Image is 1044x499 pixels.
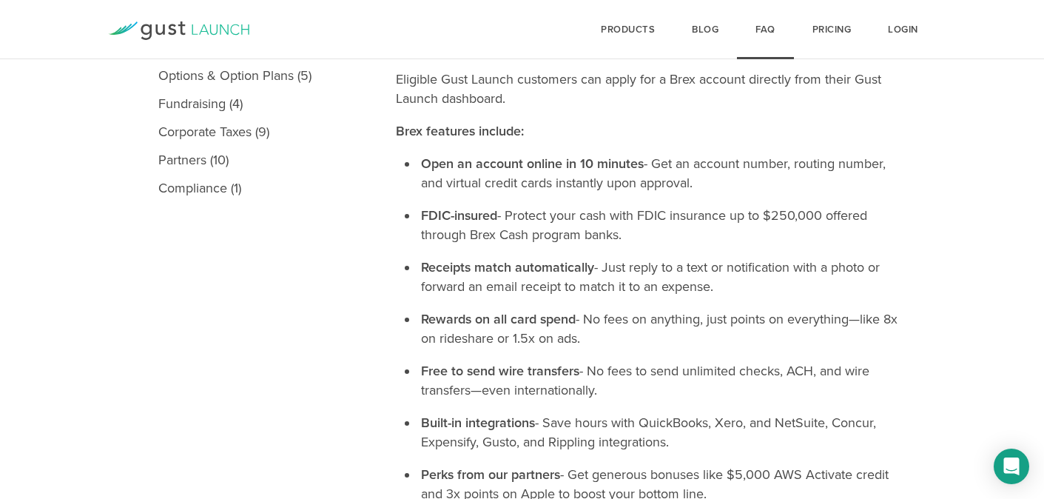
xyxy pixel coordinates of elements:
[421,466,560,483] strong: Perks from our partners
[421,311,576,327] strong: Rewards on all card spend
[396,123,524,139] strong: Brex features include:
[421,155,644,172] strong: Open an account online in 10 minutes
[144,174,359,202] a: Compliance (1)
[144,61,359,90] a: Options & Option Plans (5)
[418,154,901,192] li: - Get an account number, routing number, and virtual credit cards instantly upon approval.
[418,413,901,452] li: - Save hours with QuickBooks, Xero, and NetSuite, Concur, Expensify, Gusto, and Rippling integrat...
[418,258,901,296] li: - Just reply to a text or notification with a photo or forward an email receipt to match it to an...
[790,339,1044,499] iframe: Chat Widget
[421,207,497,224] strong: FDIC-insured
[418,361,901,400] li: - No fees to send unlimited checks, ACH, and wire transfers—even internationally.
[418,206,901,244] li: - Protect your cash with FDIC insurance up to $250,000 offered through Brex Cash program banks.
[144,118,359,146] a: Corporate Taxes (9)
[421,415,535,431] strong: Built-in integrations
[144,90,359,118] a: Fundraising (4)
[421,259,594,275] strong: Receipts match automatically
[418,309,901,348] li: - No fees on anything, just points on everything—like 8x on rideshare or 1.5x on ads.
[396,70,901,108] p: Eligible Gust Launch customers can apply for a Brex account directly from their Gust Launch dashb...
[421,363,579,379] strong: Free to send wire transfers
[144,146,359,174] a: Partners (10)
